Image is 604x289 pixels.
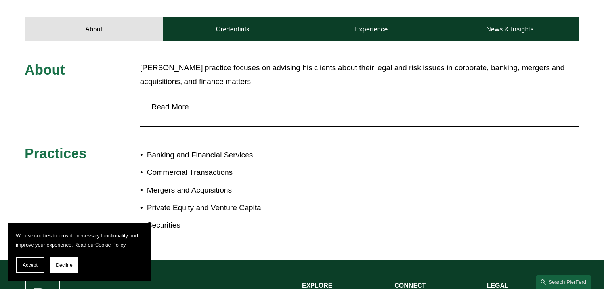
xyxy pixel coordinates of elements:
[146,103,579,111] span: Read More
[140,97,579,117] button: Read More
[536,275,591,289] a: Search this site
[487,282,508,289] strong: LEGAL
[147,148,302,162] p: Banking and Financial Services
[16,257,44,273] button: Accept
[147,218,302,232] p: Securities
[163,17,302,41] a: Credentials
[147,201,302,215] p: Private Equity and Venture Capital
[394,282,426,289] strong: CONNECT
[56,262,73,268] span: Decline
[140,61,579,88] p: [PERSON_NAME] practice focuses on advising his clients about their legal and risk issues in corpo...
[25,145,87,161] span: Practices
[8,223,151,281] section: Cookie banner
[147,184,302,197] p: Mergers and Acquisitions
[147,166,302,180] p: Commercial Transactions
[25,62,65,77] span: About
[50,257,78,273] button: Decline
[302,282,332,289] strong: EXPLORE
[16,231,143,249] p: We use cookies to provide necessary functionality and improve your experience. Read our .
[25,17,163,41] a: About
[441,17,579,41] a: News & Insights
[302,17,441,41] a: Experience
[95,242,126,248] a: Cookie Policy
[23,262,38,268] span: Accept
